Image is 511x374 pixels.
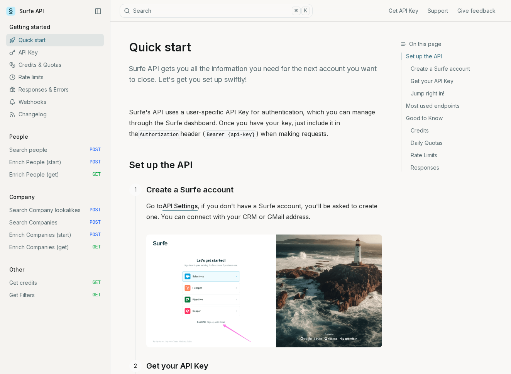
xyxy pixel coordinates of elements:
a: API Settings [162,202,198,210]
span: POST [90,159,101,165]
span: GET [92,280,101,286]
a: Daily Quotas [401,137,505,149]
span: GET [92,292,101,298]
a: Set up the API [129,159,193,171]
kbd: ⌘ [292,7,300,15]
p: People [6,133,31,141]
a: Search people POST [6,144,104,156]
p: Go to , if you don't have a Surfe account, you'll be asked to create one. You can connect with yo... [146,201,382,222]
a: Search Companies POST [6,216,104,229]
a: Surfe API [6,5,44,17]
a: Rate Limits [401,149,505,161]
a: Credits & Quotas [6,59,104,71]
a: Get credits GET [6,277,104,289]
a: Create a Surfe account [146,184,234,196]
button: Collapse Sidebar [92,5,104,17]
a: Rate limits [6,71,104,83]
p: Other [6,266,27,274]
span: POST [90,147,101,153]
a: Enrich People (get) GET [6,168,104,181]
a: Get API Key [389,7,418,15]
button: Search⌘K [120,4,313,18]
a: Get your API Key [146,360,208,372]
a: Quick start [6,34,104,46]
a: Enrich Companies (start) POST [6,229,104,241]
p: Surfe's API uses a user-specific API Key for authentication, which you can manage through the Sur... [129,107,382,140]
a: Enrich Companies (get) GET [6,241,104,253]
a: Get Filters GET [6,289,104,301]
a: Jump right in! [401,87,505,100]
a: API Key [6,46,104,59]
a: Changelog [6,108,104,121]
a: Responses [401,161,505,172]
img: Image [146,235,382,347]
a: Search Company lookalikes POST [6,204,104,216]
a: Most used endpoints [401,100,505,112]
code: Bearer {api-key} [205,130,256,139]
a: Give feedback [457,7,496,15]
a: Create a Surfe account [401,63,505,75]
h1: Quick start [129,40,382,54]
a: Responses & Errors [6,83,104,96]
kbd: K [301,7,310,15]
a: Support [428,7,448,15]
p: Surfe API gets you all the information you need for the next account you want to close. Let's get... [129,63,382,85]
a: Set up the API [401,53,505,63]
span: GET [92,244,101,250]
a: Get your API Key [401,75,505,87]
p: Company [6,193,38,201]
span: POST [90,207,101,213]
a: Credits [401,124,505,137]
a: Enrich People (start) POST [6,156,104,168]
span: POST [90,219,101,226]
span: POST [90,232,101,238]
a: Good to Know [401,112,505,124]
span: GET [92,172,101,178]
a: Webhooks [6,96,104,108]
h3: On this page [401,40,505,48]
p: Getting started [6,23,53,31]
code: Authorization [138,130,180,139]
